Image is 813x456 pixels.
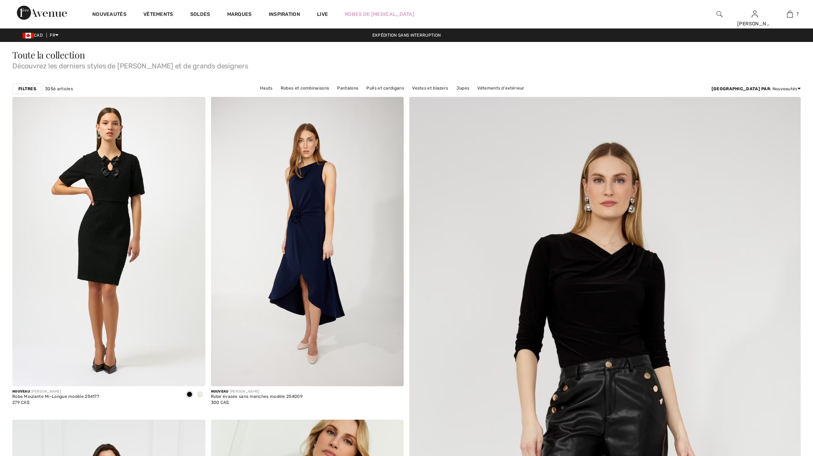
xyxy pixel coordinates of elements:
[195,389,205,401] div: Winter White
[317,11,328,18] a: Live
[190,11,210,19] a: Soldes
[12,97,205,386] img: Robe Moulante Mi-Longue modèle 254177. Noir
[269,11,300,19] span: Inspiration
[277,84,333,93] a: Robes et combinaisons
[737,20,772,27] div: [PERSON_NAME]
[345,11,414,18] a: Robes de [MEDICAL_DATA]
[143,11,173,19] a: Vêtements
[23,33,34,38] img: Canadian Dollar
[12,400,29,405] span: 279 CA$
[17,6,67,20] img: 1ère Avenue
[256,84,276,93] a: Hauts
[712,86,801,92] div: : Nouveautés
[796,11,799,17] span: 7
[12,60,801,69] span: Découvrez les derniers styles de [PERSON_NAME] et de grands designers
[716,10,722,18] img: recherche
[453,84,473,93] a: Jupes
[12,389,99,394] div: [PERSON_NAME]
[12,394,99,399] div: Robe Moulante Mi-Longue modèle 254177
[474,84,528,93] a: Vêtements d'extérieur
[211,400,229,405] span: 300 CA$
[363,84,407,93] a: Pulls et cardigans
[12,49,85,61] span: Toute la collection
[227,11,252,19] a: Marques
[12,389,30,394] span: Nouveau
[211,389,229,394] span: Nouveau
[772,10,807,18] a: 7
[752,11,758,17] a: Se connecter
[184,389,195,401] div: Black
[334,84,362,93] a: Pantalons
[752,10,758,18] img: Mes infos
[211,394,303,399] div: Robe évasée sans manches modèle 254009
[45,86,73,92] span: 3056 articles
[50,33,58,38] span: FR
[409,84,452,93] a: Vestes et blazers
[92,11,126,19] a: Nouveautés
[787,10,793,18] img: Mon panier
[23,33,45,38] span: CAD
[712,86,770,91] strong: [GEOGRAPHIC_DATA] par
[18,86,36,92] strong: Filtres
[211,97,404,386] img: Robe évasée sans manches modèle 254009. Midnight
[211,389,303,394] div: [PERSON_NAME]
